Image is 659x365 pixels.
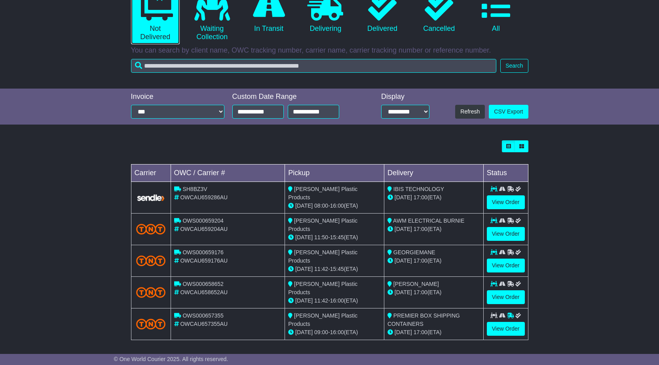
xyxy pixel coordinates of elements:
span: 16:00 [330,202,344,209]
span: © One World Courier 2025. All rights reserved. [114,356,228,362]
span: 11:50 [314,234,328,240]
span: 11:42 [314,297,328,304]
span: 17:00 [414,226,427,232]
div: Invoice [131,93,224,101]
div: (ETA) [387,225,480,233]
span: 17:00 [414,329,427,335]
span: GEORGIEMANE [393,249,435,255]
span: [PERSON_NAME] Plastic Products [288,186,357,200]
span: [PERSON_NAME] Plastic Products [288,281,357,295]
span: OWS000659176 [182,249,224,255]
div: - (ETA) [288,202,381,210]
span: [DATE] [295,234,313,240]
span: [DATE] [295,297,313,304]
img: TNT_Domestic.png [136,224,166,235]
div: (ETA) [387,328,480,337]
img: TNT_Domestic.png [136,319,166,329]
img: GetCarrierServiceLogo [136,194,166,202]
span: 15:45 [330,266,344,272]
span: [PERSON_NAME] Plastic Products [288,312,357,327]
span: [DATE] [295,266,313,272]
div: (ETA) [387,193,480,202]
a: View Order [487,227,525,241]
span: [DATE] [395,257,412,264]
span: PREMIER BOX SHIPPING CONTAINERS [387,312,460,327]
a: View Order [487,290,525,304]
button: Search [500,59,528,73]
div: Display [381,93,429,101]
span: AWM ELECTRICAL BURNIE [393,217,464,224]
img: TNT_Domestic.png [136,287,166,298]
div: (ETA) [387,257,480,265]
td: Delivery [384,165,483,182]
a: CSV Export [489,105,528,119]
button: Refresh [455,105,485,119]
span: [DATE] [295,329,313,335]
span: IBIS TECHNOLOGY [393,186,444,192]
a: View Order [487,259,525,272]
span: 16:00 [330,329,344,335]
span: 16:00 [330,297,344,304]
div: - (ETA) [288,233,381,242]
td: Pickup [285,165,384,182]
span: 09:00 [314,329,328,335]
span: [DATE] [395,194,412,200]
span: [DATE] [395,329,412,335]
span: [PERSON_NAME] Plastic Products [288,217,357,232]
span: 17:00 [414,194,427,200]
span: SH8BZ3V [182,186,207,192]
span: OWCAU658652AU [180,289,228,295]
a: View Order [487,322,525,336]
span: 11:42 [314,266,328,272]
span: [PERSON_NAME] Plastic Products [288,249,357,264]
div: - (ETA) [288,265,381,273]
span: OWS000657355 [182,312,224,319]
span: 17:00 [414,257,427,264]
p: You can search by client name, OWC tracking number, carrier name, carrier tracking number or refe... [131,46,528,55]
td: Status [483,165,528,182]
span: [PERSON_NAME] [393,281,439,287]
img: TNT_Domestic.png [136,255,166,266]
span: OWCAU659176AU [180,257,228,264]
td: OWC / Carrier # [171,165,285,182]
div: - (ETA) [288,328,381,337]
div: (ETA) [387,288,480,297]
span: [DATE] [395,289,412,295]
span: 08:00 [314,202,328,209]
span: OWCAU659286AU [180,194,228,200]
div: - (ETA) [288,297,381,305]
span: [DATE] [395,226,412,232]
span: 15:45 [330,234,344,240]
span: 17:00 [414,289,427,295]
a: View Order [487,195,525,209]
span: OWS000659204 [182,217,224,224]
span: OWCAU657355AU [180,321,228,327]
span: OWS000658652 [182,281,224,287]
span: [DATE] [295,202,313,209]
div: Custom Date Range [232,93,359,101]
span: OWCAU659204AU [180,226,228,232]
td: Carrier [131,165,171,182]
